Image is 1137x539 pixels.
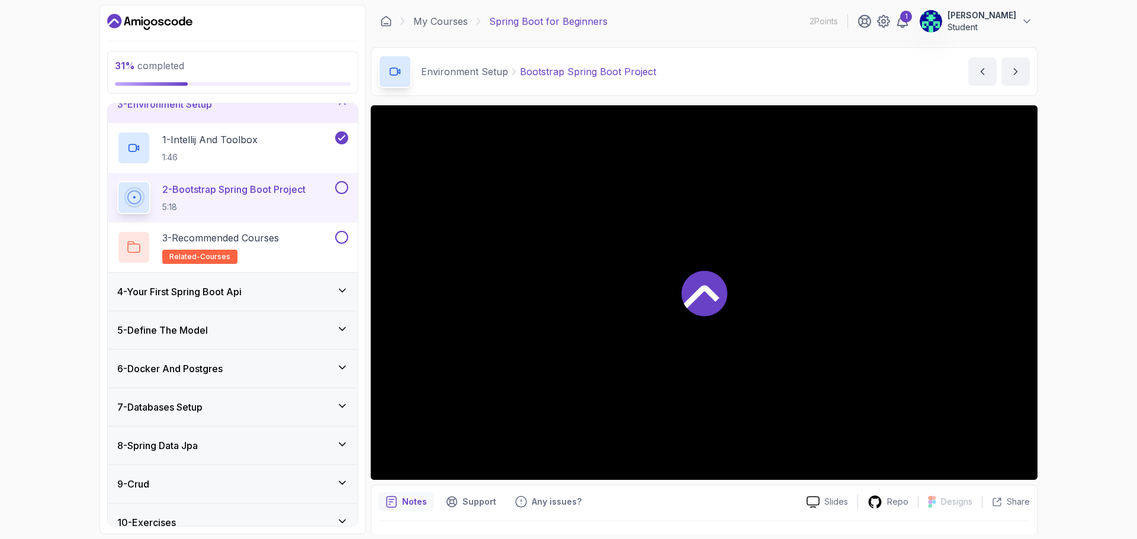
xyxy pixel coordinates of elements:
p: Notes [402,496,427,508]
a: 1 [895,14,910,28]
h3: 5 - Define The Model [117,323,208,337]
button: previous content [968,57,997,86]
span: related-courses [169,252,230,262]
h3: 7 - Databases Setup [117,400,203,414]
div: 1 [900,11,912,22]
p: Designs [941,496,972,508]
button: 7-Databases Setup [108,388,358,426]
button: Share [982,496,1030,508]
h3: 9 - Crud [117,477,149,491]
button: next content [1001,57,1030,86]
button: 2-Bootstrap Spring Boot Project5:18 [117,181,348,214]
p: Support [462,496,496,508]
button: 4-Your First Spring Boot Api [108,273,358,311]
p: 2 - Bootstrap Spring Boot Project [162,182,306,196]
button: Support button [439,492,503,511]
p: Share [1007,496,1030,508]
h3: 6 - Docker And Postgres [117,362,223,376]
button: 3-Environment Setup [108,85,358,123]
button: 9-Crud [108,465,358,503]
a: Dashboard [107,12,192,31]
h3: 4 - Your First Spring Boot Api [117,285,242,299]
button: 8-Spring Data Jpa [108,427,358,464]
p: 1 - Intellij And Toolbox [162,133,258,147]
p: Bootstrap Spring Boot Project [520,64,656,79]
button: 1-Intellij And Toolbox1:46 [117,131,348,164]
img: user profile image [920,10,942,33]
p: 2 Points [810,15,838,27]
a: Dashboard [380,15,392,27]
button: Feedback button [508,492,589,511]
button: 3-Recommended Coursesrelated-courses [117,231,348,264]
button: 6-Docker And Postgres [108,350,358,388]
span: completed [115,60,184,72]
p: [PERSON_NAME] [947,9,1016,21]
button: 5-Define The Model [108,311,358,349]
h3: 10 - Exercises [117,515,176,530]
p: 1:46 [162,151,258,163]
button: user profile image[PERSON_NAME]Student [919,9,1033,33]
h3: 3 - Environment Setup [117,97,212,111]
h3: 8 - Spring Data Jpa [117,438,198,453]
p: Student [947,21,1016,33]
p: 5:18 [162,201,306,213]
span: 31 % [115,60,135,72]
a: My Courses [413,14,468,28]
p: Repo [887,496,908,508]
p: Slides [824,496,848,508]
p: Environment Setup [421,64,508,79]
p: Spring Boot for Beginners [489,14,608,28]
p: Any issues? [532,496,582,508]
button: notes button [378,492,434,511]
a: Repo [858,495,918,509]
p: 3 - Recommended Courses [162,231,279,245]
a: Slides [797,496,857,508]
